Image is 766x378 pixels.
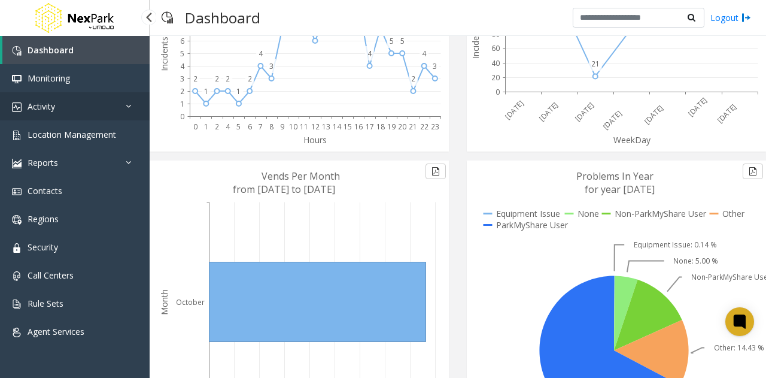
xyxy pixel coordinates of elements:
text: Equipment Issue: 0.14 % [634,240,717,250]
text: 19 [387,122,396,132]
text: 2 [215,122,219,132]
img: 'icon' [12,74,22,84]
text: 5 [180,49,184,59]
text: 4 [180,61,185,71]
text: 5 [400,36,405,46]
text: 4 [259,49,263,59]
text: 22 [420,122,428,132]
text: 17 [366,122,374,132]
text: 2 [411,74,415,84]
text: 21 [591,59,600,69]
text: 20 [491,72,500,83]
text: 80 [491,29,500,39]
span: Contacts [28,185,62,196]
text: 18 [376,122,385,132]
text: 2 [180,86,184,96]
text: 12 [311,122,320,132]
text: 16 [354,122,363,132]
text: Hours [303,134,327,146]
text: 3 [269,61,273,71]
text: 23 [431,122,439,132]
img: 'icon' [12,328,22,337]
img: pageIcon [162,3,173,32]
text: [DATE] [715,102,738,125]
text: 21 [409,122,417,132]
text: 3 [433,61,437,71]
text: [DATE] [600,108,624,132]
text: 15 [344,122,352,132]
text: Incidents [470,24,481,59]
button: Export to pdf [743,164,763,179]
text: 4 [422,49,427,59]
img: logout [741,11,751,24]
text: [DATE] [573,100,596,123]
text: Other: 14.43 % [714,343,764,353]
text: 8 [269,122,273,132]
text: 6 [180,36,184,46]
text: 40 [491,58,500,68]
a: Logout [710,11,751,24]
text: Problems In Year [576,170,653,183]
text: 5 [390,36,394,46]
span: Dashboard [28,44,74,56]
text: 6 [248,122,252,132]
text: 1 [204,122,208,132]
img: 'icon' [12,102,22,112]
text: 0 [193,122,197,132]
span: Rule Sets [28,298,63,309]
text: for year [DATE] [585,183,655,196]
text: 7 [259,122,263,132]
text: [DATE] [537,100,560,123]
span: Location Management [28,129,116,140]
span: Call Centers [28,270,74,281]
text: 20 [398,122,406,132]
text: [DATE] [686,95,709,119]
text: Month [159,289,170,315]
text: 4 [367,49,372,59]
a: Dashboard [2,36,150,64]
span: Monitoring [28,72,70,84]
text: October [176,297,205,307]
img: 'icon' [12,187,22,196]
text: 1 [180,99,184,109]
span: Reports [28,157,58,168]
text: 2 [215,74,219,84]
img: 'icon' [12,300,22,309]
text: 1 [204,86,208,96]
text: Incidents [159,37,170,71]
text: 60 [491,43,500,53]
text: 0 [180,111,184,122]
h3: Dashboard [179,3,266,32]
text: 13 [322,122,330,132]
img: 'icon' [12,131,22,140]
text: 10 [289,122,297,132]
button: Export to pdf [425,164,446,179]
text: 1 [236,86,241,96]
img: 'icon' [12,243,22,253]
span: Security [28,241,58,253]
text: Vends Per Month [262,170,340,183]
text: 11 [300,122,308,132]
text: 3 [180,74,184,84]
text: 2 [226,74,230,84]
span: Regions [28,213,59,225]
img: 'icon' [12,215,22,225]
text: None: 5.00 % [673,256,718,266]
span: Activity [28,101,55,112]
span: Agent Services [28,326,84,337]
img: 'icon' [12,46,22,56]
img: 'icon' [12,271,22,281]
text: 4 [226,122,230,132]
text: [DATE] [502,98,525,122]
text: from [DATE] to [DATE] [233,183,335,196]
text: 0 [496,87,500,97]
text: 2 [193,74,197,84]
text: 9 [280,122,284,132]
text: 5 [236,122,241,132]
text: 14 [333,122,342,132]
text: 2 [248,74,252,84]
img: 'icon' [12,159,22,168]
text: [DATE] [642,103,665,126]
text: WeekDay [613,134,651,146]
